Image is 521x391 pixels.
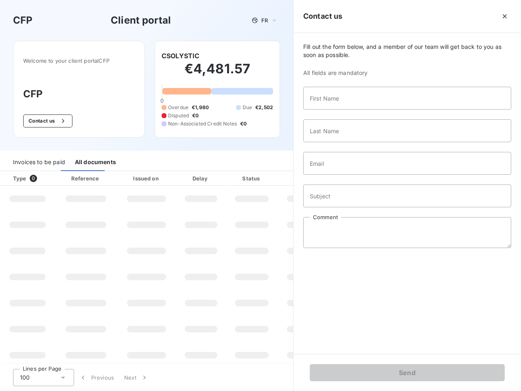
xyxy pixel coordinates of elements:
h3: Client portal [111,13,171,28]
input: placeholder [303,87,511,110]
span: 0 [160,97,164,104]
h3: CFP [13,13,33,28]
span: 0 [30,175,37,182]
div: Delay [178,174,224,182]
button: Contact us [23,114,72,127]
h2: €4,481.57 [162,61,273,85]
h5: Contact us [303,11,343,22]
div: Amount [279,174,331,182]
div: Status [228,174,276,182]
span: Non-Associated Credit Notes [168,120,237,127]
input: placeholder [303,185,511,207]
span: Welcome to your client portal CFP [23,57,135,64]
span: 100 [20,373,30,382]
span: €0 [240,120,247,127]
span: Due [243,104,252,111]
div: Invoices to be paid [13,154,65,171]
span: All fields are mandatory [303,69,511,77]
span: Disputed [168,112,189,119]
span: Fill out the form below, and a member of our team will get back to you as soon as possible. [303,43,511,59]
div: Type [8,174,53,182]
div: Reference [71,175,99,182]
button: Next [119,369,153,386]
button: Send [310,364,505,381]
div: Issued on [118,174,175,182]
input: placeholder [303,119,511,142]
span: Overdue [168,104,188,111]
span: €0 [192,112,199,119]
h3: CFP [23,87,135,101]
input: placeholder [303,152,511,175]
div: All documents [75,154,116,171]
button: Previous [74,369,119,386]
span: FR [261,17,268,24]
h6: CSOLYSTIC [162,51,199,61]
span: €2,502 [255,104,273,111]
span: €1,980 [192,104,209,111]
